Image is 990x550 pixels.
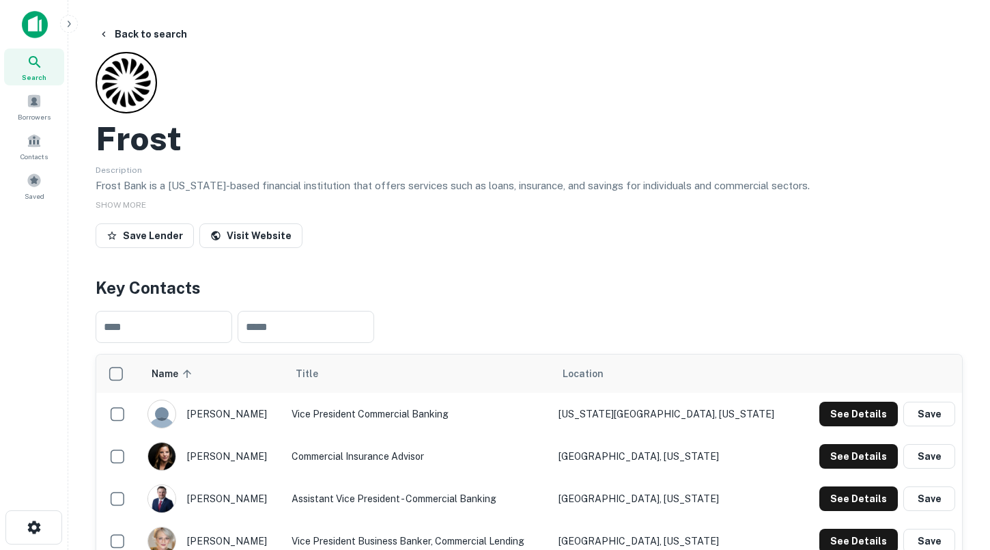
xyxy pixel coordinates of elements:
button: Back to search [93,22,193,46]
div: [PERSON_NAME] [147,442,278,471]
span: Saved [25,191,44,202]
th: Name [141,355,285,393]
span: Title [296,366,336,382]
span: Borrowers [18,111,51,122]
img: 1681669869393 [148,443,175,470]
button: Save [903,486,955,511]
button: See Details [819,486,898,511]
a: Search [4,49,64,85]
div: [PERSON_NAME] [147,484,278,513]
iframe: Chat Widget [922,397,990,463]
img: 9c8pery4andzj6ohjkjp54ma2 [148,400,175,428]
td: [GEOGRAPHIC_DATA], [US_STATE] [552,478,800,520]
span: Search [22,72,46,83]
h2: Frost [96,119,182,159]
span: Contacts [20,151,48,162]
div: [PERSON_NAME] [147,400,278,428]
a: Contacts [4,128,64,165]
a: Visit Website [199,223,302,248]
button: See Details [819,444,898,469]
h4: Key Contacts [96,275,963,300]
button: Save Lender [96,223,194,248]
td: Vice President Commercial Banking [285,393,552,435]
button: See Details [819,402,898,426]
span: SHOW MORE [96,200,146,210]
img: 1718725246352 [148,485,175,512]
button: Save [903,444,955,469]
td: Assistant Vice President - Commercial Banking [285,478,552,520]
a: Saved [4,167,64,204]
span: Location [563,366,604,382]
span: Description [96,165,142,175]
th: Title [285,355,552,393]
td: [US_STATE][GEOGRAPHIC_DATA], [US_STATE] [552,393,800,435]
span: Name [152,366,196,382]
td: Commercial Insurance Advisor [285,435,552,478]
p: Frost Bank is a [US_STATE]-based financial institution that offers services such as loans, insura... [96,178,963,194]
a: Borrowers [4,88,64,125]
img: capitalize-icon.png [22,11,48,38]
td: [GEOGRAPHIC_DATA], [US_STATE] [552,435,800,478]
button: Save [903,402,955,426]
th: Location [552,355,800,393]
